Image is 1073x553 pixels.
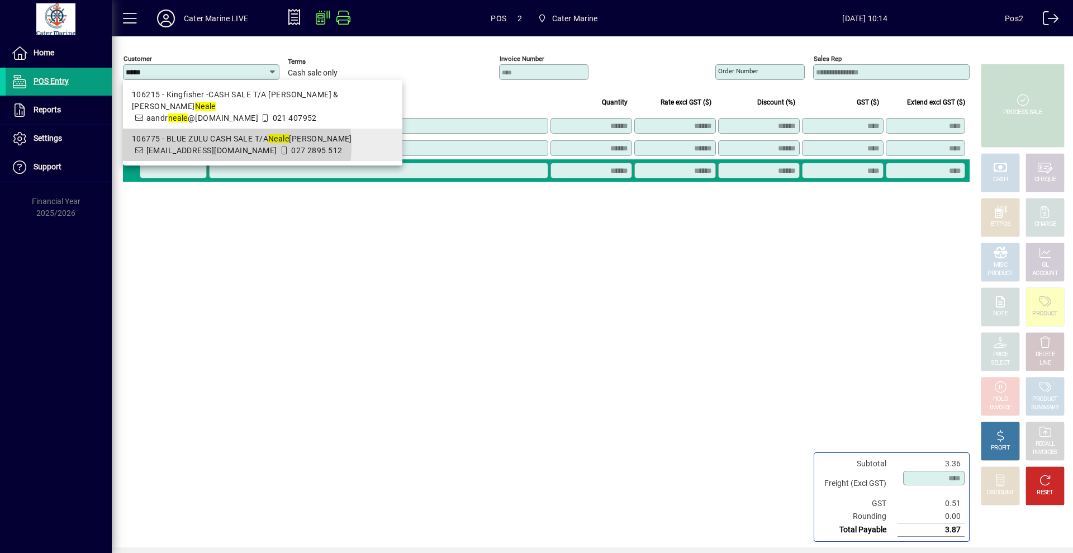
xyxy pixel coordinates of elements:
[34,105,61,114] span: Reports
[814,55,842,63] mat-label: Sales rep
[994,261,1007,270] div: MISC
[819,510,898,523] td: Rounding
[1032,310,1057,318] div: PRODUCT
[533,8,602,29] span: Cater Marine
[195,102,216,111] em: Neale
[1003,108,1042,117] div: PROCESS SALE
[6,96,112,124] a: Reports
[552,10,598,27] span: Cater Marine
[268,134,289,143] em: Neale
[6,125,112,153] a: Settings
[34,77,69,86] span: POS Entry
[1037,489,1053,497] div: RESET
[898,457,965,470] td: 3.36
[993,176,1008,184] div: CASH
[1036,351,1055,359] div: DELETE
[1034,176,1056,184] div: CHEQUE
[291,146,342,155] span: 027 2895 512
[990,220,1011,229] div: EFTPOS
[34,134,62,143] span: Settings
[990,404,1010,412] div: INVOICE
[993,395,1008,404] div: HOLD
[993,351,1008,359] div: PRICE
[1033,448,1057,457] div: INVOICES
[288,58,355,65] span: Terms
[898,510,965,523] td: 0.00
[184,10,248,27] div: Cater Marine LIVE
[6,39,112,67] a: Home
[819,457,898,470] td: Subtotal
[288,69,338,78] span: Cash sale only
[273,114,317,122] span: 021 407952
[1042,261,1049,270] div: GL
[146,114,259,122] span: aandr @[DOMAIN_NAME]
[34,48,54,57] span: Home
[1034,220,1056,229] div: CHARGE
[602,96,628,108] span: Quantity
[1032,395,1057,404] div: PRODUCT
[517,10,522,27] span: 2
[6,153,112,181] a: Support
[132,133,393,145] div: 106775 - BLUE ZULU CASH SALE T/A [PERSON_NAME]
[857,96,879,108] span: GST ($)
[819,497,898,510] td: GST
[146,146,277,155] span: [EMAIL_ADDRESS][DOMAIN_NAME]
[725,10,1005,27] span: [DATE] 10:14
[123,129,402,161] mat-option: 106775 - BLUE ZULU CASH SALE T/A Neale Jones
[898,523,965,537] td: 3.87
[1032,270,1058,278] div: ACCOUNT
[1034,2,1059,39] a: Logout
[718,67,758,75] mat-label: Order number
[993,310,1008,318] div: NOTE
[1036,440,1055,448] div: RECALL
[148,8,184,29] button: Profile
[661,96,711,108] span: Rate excl GST ($)
[991,359,1010,367] div: SELECT
[168,114,188,122] em: neale
[491,10,506,27] span: POS
[132,89,393,112] div: 106215 - Kingfisher -CASH SALE T/A [PERSON_NAME] & [PERSON_NAME]
[819,523,898,537] td: Total Payable
[757,96,795,108] span: Discount (%)
[987,270,1013,278] div: PRODUCT
[123,84,402,129] mat-option: 106215 - Kingfisher -CASH SALE T/A Alec & Robyn Neale
[1031,404,1059,412] div: SUMMARY
[991,444,1010,452] div: PROFIT
[907,96,965,108] span: Extend excl GST ($)
[1039,359,1051,367] div: LINE
[1005,10,1023,27] div: Pos2
[987,489,1014,497] div: DISCOUNT
[500,55,544,63] mat-label: Invoice number
[898,497,965,510] td: 0.51
[124,55,152,63] mat-label: Customer
[34,162,61,171] span: Support
[819,470,898,497] td: Freight (Excl GST)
